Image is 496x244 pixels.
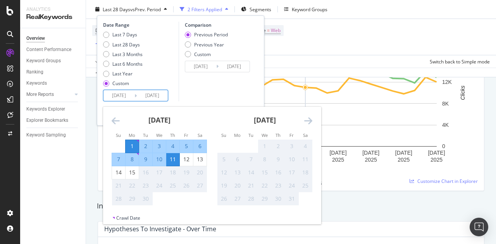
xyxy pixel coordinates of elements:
[217,192,231,205] td: Not available. Sunday, October 26, 2025
[153,153,166,166] td: Selected. Wednesday, September 10, 2025
[126,182,139,189] div: 22
[95,27,110,34] span: Device
[166,142,179,150] div: 4
[184,132,188,138] small: Fr
[103,70,143,77] div: Last Year
[139,166,153,179] td: Not available. Tuesday, September 16, 2025
[180,142,193,150] div: 5
[398,157,410,163] text: 2025
[112,195,125,203] div: 28
[139,169,152,176] div: 16
[217,179,231,192] td: Not available. Sunday, October 19, 2025
[258,182,271,189] div: 22
[362,150,379,156] text: [DATE]
[139,142,152,150] div: 2
[285,169,298,176] div: 17
[285,179,299,192] td: Not available. Friday, October 24, 2025
[185,51,228,57] div: Custom
[26,116,80,125] a: Explorer Bookmarks
[193,166,207,179] td: Not available. Saturday, September 20, 2025
[442,143,445,149] text: 0
[217,166,231,179] td: Not available. Sunday, October 12, 2025
[217,169,231,176] div: 12
[26,79,47,87] div: Keywords
[129,132,135,138] small: Mo
[285,166,299,179] td: Not available. Friday, October 17, 2025
[231,166,245,179] td: Not available. Monday, October 13, 2025
[299,182,312,189] div: 25
[185,22,252,28] div: Comparison
[245,153,258,166] td: Not available. Tuesday, October 7, 2025
[299,166,312,179] td: Not available. Saturday, October 18, 2025
[126,192,139,205] td: Not available. Monday, September 29, 2025
[166,166,180,179] td: Not available. Thursday, September 18, 2025
[245,169,258,176] div: 14
[470,218,488,236] div: Open Intercom Messenger
[139,155,152,163] div: 9
[285,140,299,153] td: Not available. Friday, October 3, 2025
[285,142,298,150] div: 3
[153,142,166,150] div: 3
[26,131,80,139] a: Keyword Sampling
[26,46,80,54] a: Content Performance
[180,155,193,163] div: 12
[143,132,148,138] small: Tu
[395,150,412,156] text: [DATE]
[92,3,170,15] button: Last 28 DaysvsPrev. Period
[104,225,216,233] div: Hypotheses to Investigate - Over Time
[258,140,272,153] td: Not available. Wednesday, October 1, 2025
[258,179,272,192] td: Not available. Wednesday, October 22, 2025
[245,155,258,163] div: 7
[126,169,139,176] div: 15
[180,169,193,176] div: 19
[272,192,285,205] td: Not available. Thursday, October 30, 2025
[26,46,71,54] div: Content Performance
[276,132,281,138] small: Th
[26,34,45,43] div: Overview
[193,182,207,189] div: 27
[185,31,228,38] div: Previous Period
[112,155,125,163] div: 7
[26,34,80,43] a: Overview
[285,192,299,205] td: Not available. Friday, October 31, 2025
[272,179,285,192] td: Not available. Thursday, October 23, 2025
[267,27,270,34] span: =
[299,153,312,166] td: Not available. Saturday, October 11, 2025
[303,132,308,138] small: Sa
[231,179,245,192] td: Not available. Monday, October 20, 2025
[26,57,61,65] div: Keyword Groups
[193,140,207,153] td: Selected. Saturday, September 6, 2025
[139,195,152,203] div: 30
[26,105,80,113] a: Keywords Explorer
[103,51,143,57] div: Last 3 Months
[166,153,180,166] td: Selected as end date. Thursday, September 11, 2025
[231,192,245,205] td: Not available. Monday, October 27, 2025
[272,169,285,176] div: 16
[177,3,231,15] button: 2 Filters Applied
[112,70,133,77] div: Last Year
[126,179,139,192] td: Not available. Monday, September 22, 2025
[180,153,193,166] td: Choose Friday, September 12, 2025 as your check-out date. It’s available.
[332,157,344,163] text: 2025
[272,155,285,163] div: 9
[299,142,312,150] div: 4
[153,155,166,163] div: 10
[103,107,321,215] div: Calendar
[26,68,43,76] div: Ranking
[139,153,153,166] td: Selected. Tuesday, September 9, 2025
[271,25,281,36] span: Web
[193,142,207,150] div: 6
[156,132,162,138] small: We
[112,169,125,176] div: 14
[262,132,268,138] small: We
[193,179,207,192] td: Not available. Saturday, September 27, 2025
[198,132,202,138] small: Sa
[442,101,449,107] text: 8K
[170,132,175,138] small: Th
[250,6,271,12] span: Segments
[299,179,312,192] td: Not available. Saturday, October 25, 2025
[272,142,285,150] div: 2
[112,51,143,57] div: Last 3 Months
[26,13,79,22] div: RealKeywords
[188,6,222,12] div: 2 Filters Applied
